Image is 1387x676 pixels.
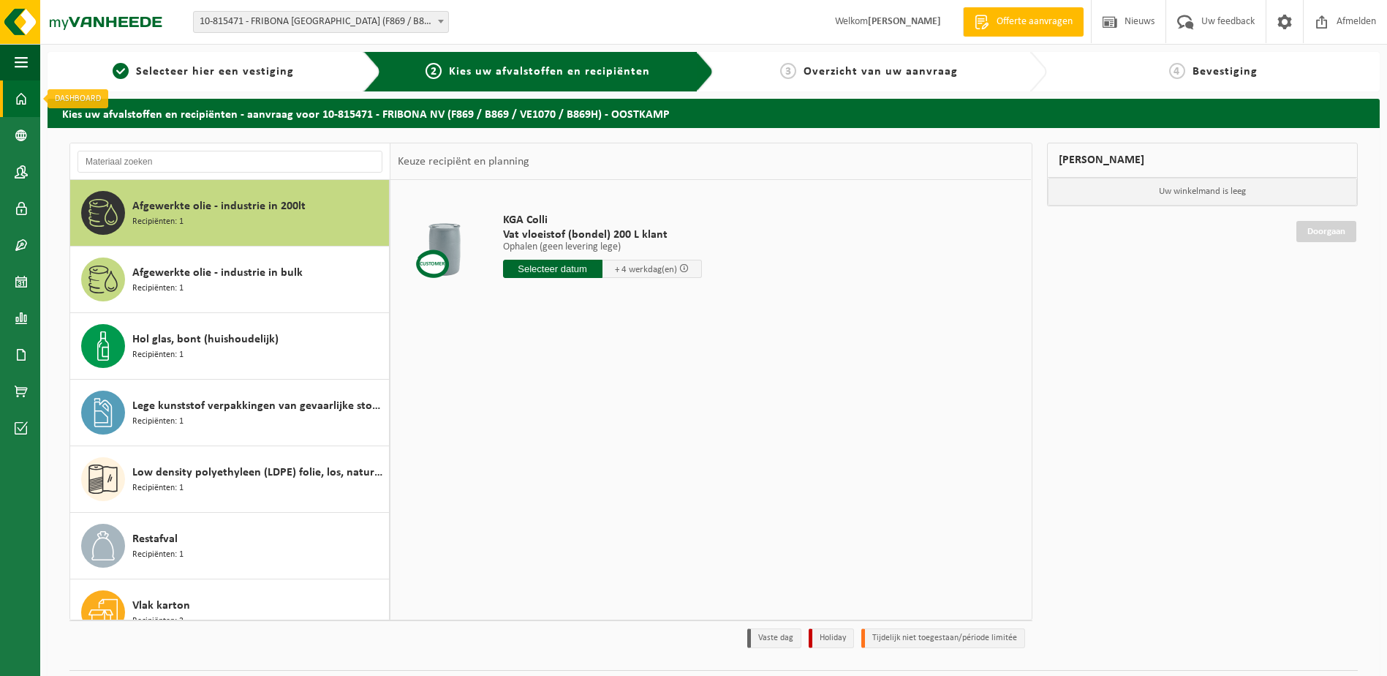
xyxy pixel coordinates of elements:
[747,628,801,648] li: Vaste dag
[132,282,184,296] span: Recipiënten: 1
[78,151,382,173] input: Materiaal zoeken
[449,66,650,78] span: Kies uw afvalstoffen en recipiënten
[804,66,958,78] span: Overzicht van uw aanvraag
[503,213,702,228] span: KGA Colli
[132,530,178,548] span: Restafval
[70,313,390,380] button: Hol glas, bont (huishoudelijk) Recipiënten: 1
[132,464,385,481] span: Low density polyethyleen (LDPE) folie, los, naturel/gekleurd (80/20)
[70,247,390,313] button: Afgewerkte olie - industrie in bulk Recipiënten: 1
[1193,66,1258,78] span: Bevestiging
[809,628,854,648] li: Holiday
[113,63,129,79] span: 1
[615,265,677,274] span: + 4 werkdag(en)
[132,215,184,229] span: Recipiënten: 1
[132,348,184,362] span: Recipiënten: 1
[1296,221,1356,242] a: Doorgaan
[390,143,537,180] div: Keuze recipiënt en planning
[868,16,941,27] strong: [PERSON_NAME]
[861,628,1025,648] li: Tijdelijk niet toegestaan/période limitée
[70,380,390,446] button: Lege kunststof verpakkingen van gevaarlijke stoffen Recipiënten: 1
[70,579,390,646] button: Vlak karton Recipiënten: 2
[136,66,294,78] span: Selecteer hier een vestiging
[132,198,306,215] span: Afgewerkte olie - industrie in 200lt
[426,63,442,79] span: 2
[963,7,1084,37] a: Offerte aanvragen
[132,331,279,348] span: Hol glas, bont (huishoudelijk)
[132,615,184,628] span: Recipiënten: 2
[132,264,303,282] span: Afgewerkte olie - industrie in bulk
[132,548,184,562] span: Recipiënten: 1
[132,597,190,615] span: Vlak karton
[70,513,390,579] button: Restafval Recipiënten: 1
[503,228,702,242] span: Vat vloeistof (bondel) 200 L klant
[503,260,602,278] input: Selecteer datum
[194,12,448,32] span: 10-815471 - FRIBONA NV (F869 / B869 / VE1070 / B869H) - OOSTKAMP
[993,15,1076,29] span: Offerte aanvragen
[132,415,184,429] span: Recipiënten: 1
[780,63,796,79] span: 3
[1047,143,1358,178] div: [PERSON_NAME]
[503,242,702,252] p: Ophalen (geen levering lege)
[193,11,449,33] span: 10-815471 - FRIBONA NV (F869 / B869 / VE1070 / B869H) - OOSTKAMP
[1048,178,1358,206] p: Uw winkelmand is leeg
[132,481,184,495] span: Recipiënten: 1
[1169,63,1185,79] span: 4
[132,397,385,415] span: Lege kunststof verpakkingen van gevaarlijke stoffen
[70,180,390,247] button: Afgewerkte olie - industrie in 200lt Recipiënten: 1
[55,63,352,80] a: 1Selecteer hier een vestiging
[48,99,1380,127] h2: Kies uw afvalstoffen en recipiënten - aanvraag voor 10-815471 - FRIBONA NV (F869 / B869 / VE1070 ...
[70,446,390,513] button: Low density polyethyleen (LDPE) folie, los, naturel/gekleurd (80/20) Recipiënten: 1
